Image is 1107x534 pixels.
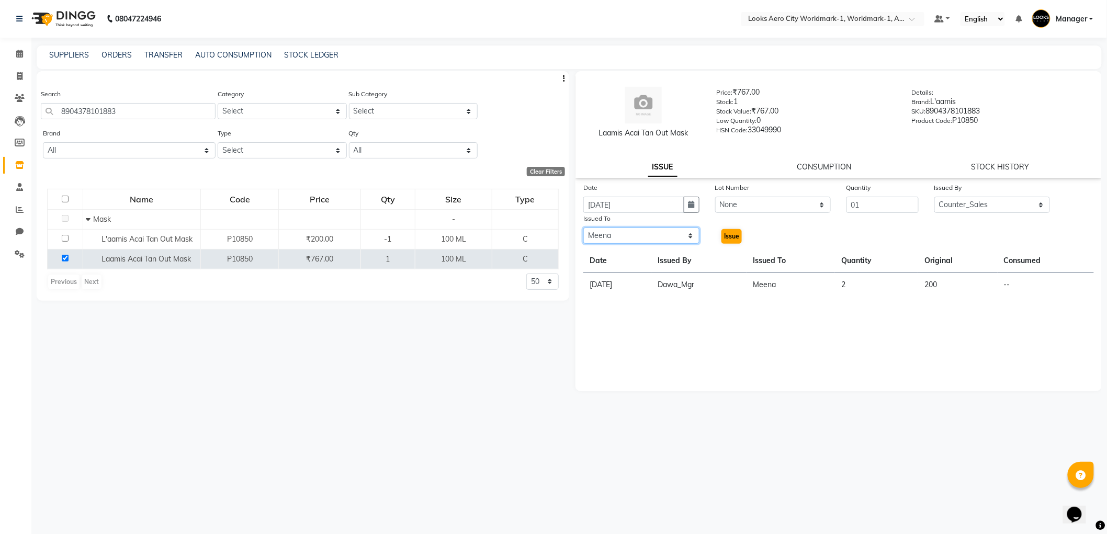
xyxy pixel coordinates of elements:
[86,214,93,224] span: Collapse Row
[1063,492,1097,524] iframe: chat widget
[716,97,733,107] label: Stock:
[144,50,183,60] a: TRANSFER
[912,107,926,116] label: SKU:
[218,129,231,138] label: Type
[747,249,835,273] th: Issued To
[306,234,333,244] span: ₹200.00
[716,124,896,139] div: 33049990
[101,234,193,244] span: L'aamis Acai Tan Out Mask
[747,273,835,297] td: Meena
[934,183,962,192] label: Issued By
[101,50,132,60] a: ORDERS
[625,87,662,123] img: avatar
[49,50,89,60] a: SUPPLIERS
[27,4,98,33] img: logo
[998,273,1094,297] td: --
[972,162,1030,172] a: STOCK HISTORY
[912,97,931,107] label: Brand:
[201,190,278,209] div: Code
[651,273,747,297] td: Dawa_Mgr
[441,254,466,264] span: 100 ML
[586,128,701,139] div: Laamis Acai Tan Out Mask
[41,103,216,119] input: Search by product name or code
[583,214,611,223] label: Issued To
[195,50,272,60] a: AUTO CONSUMPTION
[227,234,253,244] span: P10850
[284,50,338,60] a: STOCK LEDGER
[835,249,918,273] th: Quantity
[721,229,742,244] button: Issue
[1032,9,1050,28] img: Manager
[651,249,747,273] th: Issued By
[386,254,390,264] span: 1
[441,234,466,244] span: 100 ML
[93,214,111,224] span: Mask
[797,162,852,172] a: CONSUMPTION
[716,116,756,126] label: Low Quantity:
[998,249,1094,273] th: Consumed
[43,129,60,138] label: Brand
[918,273,997,297] td: 200
[912,88,934,97] label: Details:
[1056,14,1087,25] span: Manager
[523,254,528,264] span: C
[912,106,1092,120] div: 8904378101883
[583,249,651,273] th: Date
[648,158,677,177] a: ISSUE
[583,273,651,297] td: [DATE]
[218,89,244,99] label: Category
[715,183,750,192] label: Lot Number
[384,234,391,244] span: -1
[716,88,732,97] label: Price:
[716,107,751,116] label: Stock Value:
[716,96,896,111] div: 1
[227,254,253,264] span: P10850
[912,96,1092,111] div: L'aamis
[115,4,161,33] b: 08047224946
[362,190,414,209] div: Qty
[716,115,896,130] div: 0
[912,116,953,126] label: Product Code:
[716,87,896,101] div: ₹767.00
[416,190,491,209] div: Size
[846,183,871,192] label: Quantity
[452,214,455,224] span: -
[716,106,896,120] div: ₹767.00
[835,273,918,297] td: 2
[583,183,597,192] label: Date
[84,190,200,209] div: Name
[918,249,997,273] th: Original
[306,254,333,264] span: ₹767.00
[493,190,558,209] div: Type
[279,190,359,209] div: Price
[912,115,1092,130] div: P10850
[724,232,739,240] span: Issue
[349,89,388,99] label: Sub Category
[523,234,528,244] span: C
[716,126,748,135] label: HSN Code:
[527,167,565,176] div: Clear Filters
[101,254,191,264] span: Laamis Acai Tan Out Mask
[349,129,359,138] label: Qty
[41,89,61,99] label: Search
